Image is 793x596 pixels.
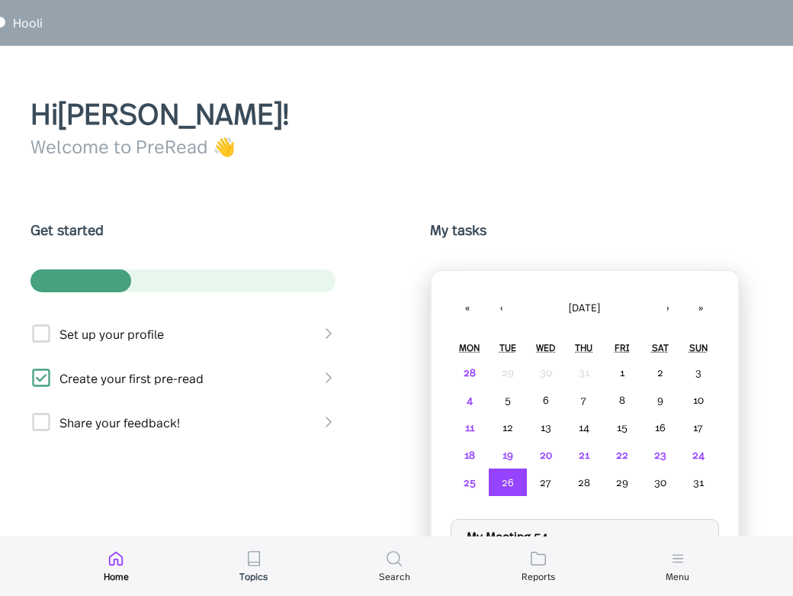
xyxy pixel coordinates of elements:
button: August 15, 2025 [603,414,641,441]
button: August 31, 2025 [679,469,718,496]
abbr: August 29, 2025 [616,475,628,489]
abbr: August 14, 2025 [579,420,589,434]
button: July 30, 2025 [527,359,565,386]
button: August 9, 2025 [641,386,679,414]
button: August 22, 2025 [603,441,641,469]
abbr: August 10, 2025 [693,392,704,407]
abbr: August 9, 2025 [657,392,663,407]
button: » [684,290,718,324]
span: [DATE] [569,300,600,314]
button: August 7, 2025 [565,386,603,414]
button: August 6, 2025 [527,386,565,414]
abbr: August 31, 2025 [693,475,704,489]
abbr: August 13, 2025 [541,420,551,434]
abbr: August 12, 2025 [502,420,513,434]
button: « [451,290,484,324]
button: August 4, 2025 [451,386,489,414]
button: August 28, 2025 [565,469,603,496]
abbr: August 20, 2025 [540,447,552,462]
button: August 1, 2025 [603,359,641,386]
abbr: August 25, 2025 [464,475,476,489]
button: August 12, 2025 [489,414,527,441]
abbr: August 19, 2025 [502,447,513,462]
div: Set up your profile [59,325,164,342]
abbr: August 23, 2025 [654,447,666,462]
div: My tasks [430,220,740,239]
abbr: Monday [459,341,480,353]
abbr: August 3, 2025 [695,365,701,379]
abbr: Tuesday [499,341,516,353]
abbr: August 2, 2025 [657,365,663,379]
button: August 25, 2025 [451,469,489,496]
button: › [650,290,684,324]
abbr: July 30, 2025 [540,365,552,379]
div: Topics [239,570,268,582]
abbr: August 21, 2025 [579,447,589,462]
button: August 18, 2025 [451,441,489,469]
div: Search [379,570,410,582]
button: August 14, 2025 [565,414,603,441]
button: August 16, 2025 [641,414,679,441]
button: August 26, 2025 [489,469,527,496]
abbr: July 31, 2025 [579,365,589,379]
button: [DATE] [518,290,650,324]
button: August 19, 2025 [489,441,527,469]
button: August 20, 2025 [527,441,565,469]
abbr: August 15, 2025 [617,420,628,434]
button: August 30, 2025 [641,469,679,496]
abbr: Thursday [575,341,592,353]
abbr: August 5, 2025 [505,392,511,407]
abbr: July 28, 2025 [464,365,476,379]
button: August 27, 2025 [527,469,565,496]
button: August 24, 2025 [679,441,718,469]
button: August 17, 2025 [679,414,718,441]
abbr: August 4, 2025 [467,392,473,407]
abbr: August 28, 2025 [578,475,590,489]
button: August 29, 2025 [603,469,641,496]
div: Share your feedback! [59,414,180,430]
div: Welcome to PreRead 👋 [30,133,762,159]
button: July 31, 2025 [565,359,603,386]
button: August 3, 2025 [679,359,718,386]
abbr: Sunday [689,341,708,353]
abbr: August 6, 2025 [543,392,549,407]
abbr: Saturday [652,341,669,353]
button: ‹ [484,290,518,324]
abbr: August 11, 2025 [465,420,474,434]
abbr: Friday [615,341,629,353]
button: July 29, 2025 [489,359,527,386]
div: Create your first pre-read [59,369,204,386]
abbr: August 26, 2025 [502,475,514,489]
div: Hooli [13,14,43,31]
abbr: August 24, 2025 [692,447,705,462]
abbr: August 1, 2025 [620,365,624,379]
button: July 28, 2025 [451,359,489,386]
div: Hi [PERSON_NAME] ! [30,92,762,133]
div: My Meeting 54 [467,527,548,544]
abbr: August 7, 2025 [581,392,586,407]
button: August 11, 2025 [451,414,489,441]
button: August 2, 2025 [641,359,679,386]
abbr: July 29, 2025 [502,365,514,379]
abbr: August 16, 2025 [655,420,666,434]
div: Home [104,570,129,582]
abbr: August 30, 2025 [654,475,666,489]
button: August 23, 2025 [641,441,679,469]
div: Reports [522,570,555,582]
button: August 8, 2025 [603,386,641,414]
button: August 13, 2025 [527,414,565,441]
div: Menu [666,570,689,582]
button: August 10, 2025 [679,386,718,414]
div: Get started [30,220,339,239]
abbr: August 8, 2025 [619,392,625,407]
abbr: August 22, 2025 [616,447,628,462]
abbr: August 27, 2025 [540,475,551,489]
abbr: August 18, 2025 [464,447,475,462]
button: August 5, 2025 [489,386,527,414]
button: August 21, 2025 [565,441,603,469]
abbr: August 17, 2025 [693,420,703,434]
abbr: Wednesday [536,341,555,353]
